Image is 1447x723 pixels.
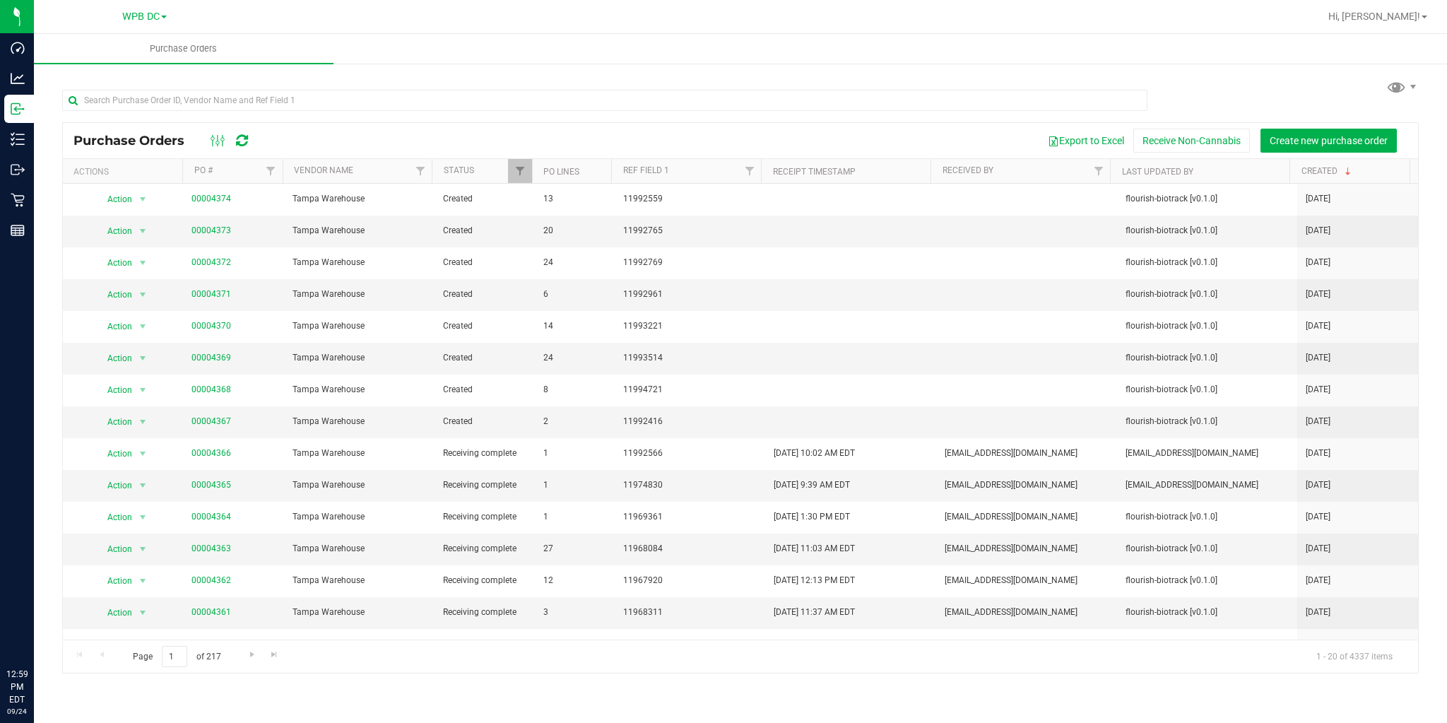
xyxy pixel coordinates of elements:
[1306,192,1330,206] span: [DATE]
[1306,478,1330,492] span: [DATE]
[1126,510,1289,524] span: flourish-biotrack [v0.1.0]
[191,480,231,490] a: 00004365
[945,447,1109,460] span: [EMAIL_ADDRESS][DOMAIN_NAME]
[134,317,151,336] span: select
[623,351,757,365] span: 11993514
[945,637,1109,651] span: [EMAIL_ADDRESS][DOMAIN_NAME]
[131,42,236,55] span: Purchase Orders
[191,448,231,458] a: 00004366
[738,159,761,183] a: Filter
[191,225,231,235] a: 00004373
[122,11,160,23] span: WPB DC
[134,507,151,527] span: select
[121,646,232,668] span: Page of 217
[191,257,231,267] a: 00004372
[543,606,607,619] span: 3
[134,253,151,273] span: select
[1306,415,1330,428] span: [DATE]
[543,351,607,365] span: 24
[293,542,426,556] span: Tampa Warehouse
[945,510,1109,524] span: [EMAIL_ADDRESS][DOMAIN_NAME]
[774,606,855,619] span: [DATE] 11:37 AM EDT
[134,571,151,591] span: select
[443,351,526,365] span: Created
[1306,224,1330,237] span: [DATE]
[134,635,151,654] span: select
[774,478,850,492] span: [DATE] 9:39 AM EDT
[1328,11,1420,22] span: Hi, [PERSON_NAME]!
[293,606,426,619] span: Tampa Warehouse
[443,637,526,651] span: Receiving complete
[95,539,133,559] span: Action
[543,256,607,269] span: 24
[1306,383,1330,396] span: [DATE]
[508,159,531,183] a: Filter
[945,478,1109,492] span: [EMAIL_ADDRESS][DOMAIN_NAME]
[293,319,426,333] span: Tampa Warehouse
[95,571,133,591] span: Action
[95,348,133,368] span: Action
[623,574,757,587] span: 11967920
[543,192,607,206] span: 13
[443,574,526,587] span: Receiving complete
[623,165,669,175] a: Ref Field 1
[443,542,526,556] span: Receiving complete
[543,167,579,177] a: PO Lines
[623,637,757,651] span: 11968322
[774,637,850,651] span: [DATE] 1:11 PM EDT
[1306,288,1330,301] span: [DATE]
[95,603,133,623] span: Action
[191,575,231,585] a: 00004362
[443,192,526,206] span: Created
[1301,166,1354,176] a: Created
[543,542,607,556] span: 27
[623,256,757,269] span: 11992769
[1305,646,1404,667] span: 1 - 20 of 4337 items
[543,510,607,524] span: 1
[134,221,151,241] span: select
[623,224,757,237] span: 11992765
[443,606,526,619] span: Receiving complete
[73,167,177,177] div: Actions
[623,192,757,206] span: 11992559
[293,447,426,460] span: Tampa Warehouse
[443,510,526,524] span: Receiving complete
[293,478,426,492] span: Tampa Warehouse
[95,285,133,305] span: Action
[543,637,607,651] span: 26
[1126,637,1289,651] span: flourish-biotrack [v0.1.0]
[1126,415,1289,428] span: flourish-biotrack [v0.1.0]
[443,256,526,269] span: Created
[623,542,757,556] span: 11968084
[293,351,426,365] span: Tampa Warehouse
[443,319,526,333] span: Created
[1270,135,1388,146] span: Create new purchase order
[293,192,426,206] span: Tampa Warehouse
[293,637,426,651] span: Tampa Warehouse
[1126,256,1289,269] span: flourish-biotrack [v0.1.0]
[1126,542,1289,556] span: flourish-biotrack [v0.1.0]
[95,317,133,336] span: Action
[1126,574,1289,587] span: flourish-biotrack [v0.1.0]
[443,447,526,460] span: Receiving complete
[95,635,133,654] span: Action
[6,706,28,717] p: 09/24
[11,41,25,55] inline-svg: Dashboard
[543,288,607,301] span: 6
[134,380,151,400] span: select
[191,353,231,363] a: 00004369
[95,221,133,241] span: Action
[134,348,151,368] span: select
[293,510,426,524] span: Tampa Warehouse
[1306,447,1330,460] span: [DATE]
[774,542,855,556] span: [DATE] 11:03 AM EDT
[443,415,526,428] span: Created
[1126,288,1289,301] span: flourish-biotrack [v0.1.0]
[1126,192,1289,206] span: flourish-biotrack [v0.1.0]
[95,476,133,495] span: Action
[134,476,151,495] span: select
[1306,351,1330,365] span: [DATE]
[264,646,285,665] a: Go to the last page
[623,606,757,619] span: 11968311
[134,444,151,464] span: select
